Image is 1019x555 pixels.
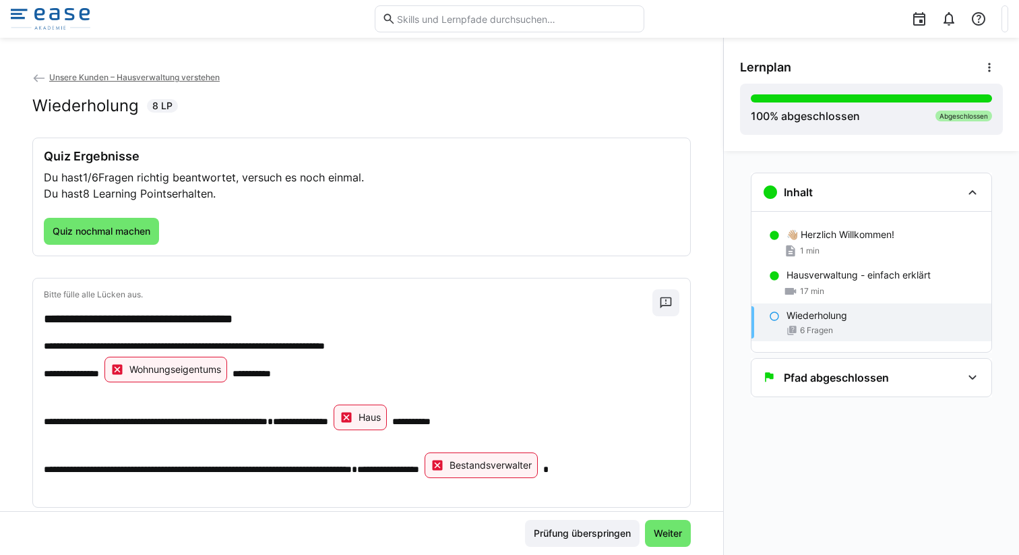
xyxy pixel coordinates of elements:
[784,371,889,384] h3: Pfad abgeschlossen
[83,171,98,184] span: 1/6
[935,111,992,121] div: Abgeschlossen
[532,527,633,540] span: Prüfung überspringen
[49,72,220,82] span: Unsere Kunden – Hausverwaltung verstehen
[645,520,691,547] button: Weiter
[525,520,640,547] button: Prüfung überspringen
[83,187,172,200] span: 8 Learning Points
[32,72,220,82] a: Unsere Kunden – Hausverwaltung verstehen
[800,245,820,256] span: 1 min
[359,411,381,424] p: Haus
[784,185,813,199] h3: Inhalt
[44,289,652,300] p: Bitte fülle alle Lücken aus.
[786,268,931,282] p: Hausverwaltung - einfach erklärt
[44,185,679,202] p: Du hast erhalten.
[786,309,847,322] p: Wiederholung
[44,218,159,245] button: Quiz nochmal machen
[751,108,860,124] div: % abgeschlossen
[129,363,221,376] p: Wohnungseigentums
[800,325,833,336] span: 6 Fragen
[740,60,791,75] span: Lernplan
[450,459,532,472] p: Bestandsverwalter
[751,109,770,123] span: 100
[786,228,894,241] p: 👋🏼 Herzlich Willkommen!
[800,286,824,297] span: 17 min
[51,225,152,238] span: Quiz nochmal machen
[396,13,637,25] input: Skills und Lernpfade durchsuchen…
[652,527,684,540] span: Weiter
[152,99,173,113] span: 8 LP
[44,169,679,185] p: Du hast Fragen richtig beantwortet, versuch es noch einmal.
[44,149,679,164] h3: Quiz Ergebnisse
[32,96,139,116] h2: Wiederholung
